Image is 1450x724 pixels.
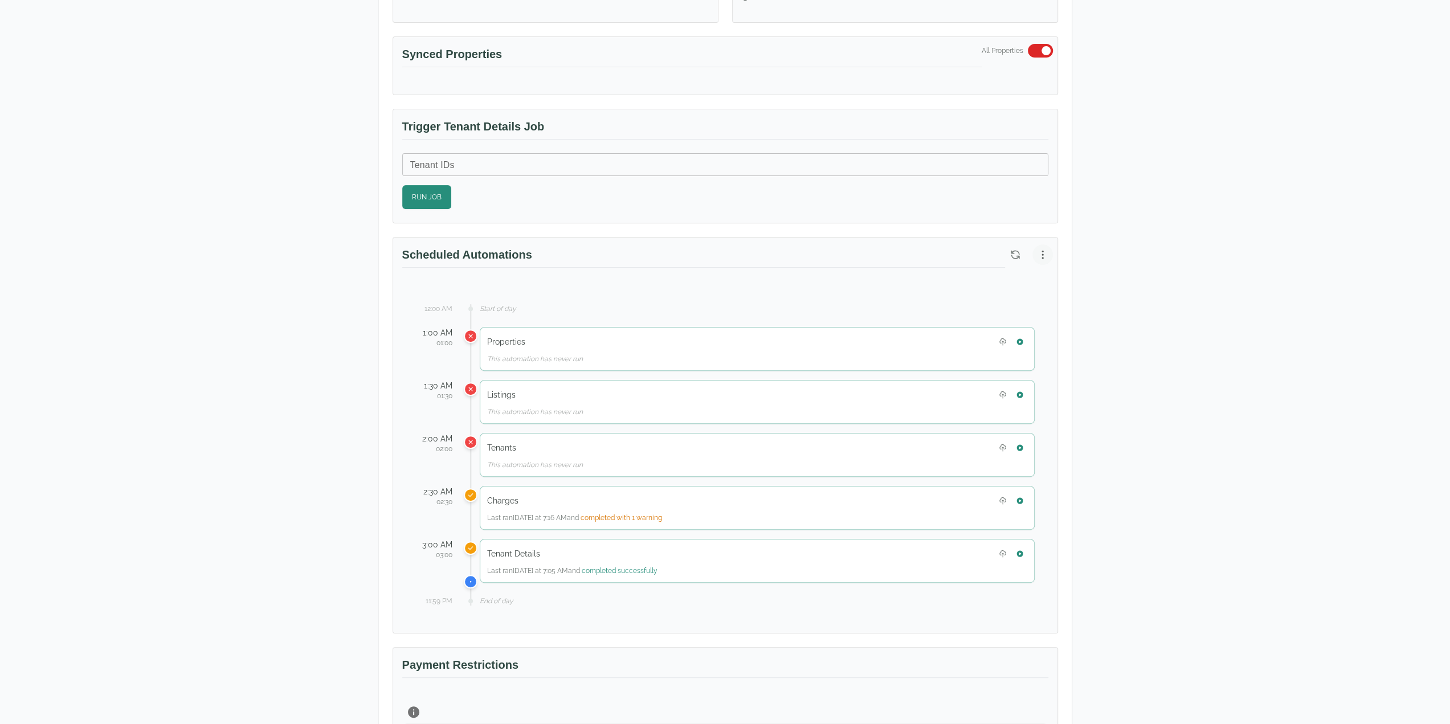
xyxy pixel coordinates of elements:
[995,387,1010,402] button: Upload Listings file
[1032,244,1053,265] button: More options
[1005,244,1026,265] button: Refresh scheduled automations
[487,567,657,575] span: Last ran [DATE] at 7:05 AM and
[416,539,452,550] div: 3:00 AM
[416,380,452,391] div: 1:30 AM
[416,486,452,497] div: 2:30 AM
[1012,440,1027,455] button: Run Tenants now
[487,336,525,347] h5: Properties
[402,657,1048,678] h3: Payment Restrictions
[487,442,516,453] h5: Tenants
[581,514,662,522] span: completed with 1 warning
[1012,546,1027,561] button: Run Tenant Details now
[402,185,451,209] button: Run Job
[982,46,1023,55] span: All Properties
[487,514,662,522] span: Last ran [DATE] at 7:16 AM and
[402,118,1048,140] h3: Trigger Tenant Details Job
[416,596,452,606] div: 11:59 PM
[480,304,1035,313] div: Start of day
[416,433,452,444] div: 2:00 AM
[487,460,1027,469] div: This automation has never run
[1028,44,1053,58] button: Switch to select specific properties
[995,440,1010,455] button: Upload Tenants file
[416,497,452,506] div: 02:30
[402,247,1005,268] h3: Scheduled Automations
[1012,493,1027,508] button: Run Charges now
[464,541,477,555] div: Tenant Details was scheduled for 3:00 AM but ran at a different time (actual run: Today at 7:05 AM)
[1012,387,1027,402] button: Run Listings now
[416,444,452,453] div: 02:00
[464,575,477,588] div: Current time is 12:17 PM
[464,435,477,449] div: Tenants was scheduled for 2:00 AM but missed its scheduled time and hasn't run
[464,382,477,396] div: Listings was scheduled for 1:30 AM but missed its scheduled time and hasn't run
[416,391,452,400] div: 01:30
[416,304,452,313] div: 12:00 AM
[464,488,477,502] div: Charges was scheduled for 2:30 AM but ran at a different time (actual run: Today at 7:16 AM)
[416,550,452,559] div: 03:00
[1012,334,1027,349] button: Run Properties now
[487,407,1027,416] div: This automation has never run
[487,389,516,400] h5: Listings
[487,548,540,559] h5: Tenant Details
[995,334,1010,349] button: Upload Properties file
[464,329,477,343] div: Properties was scheduled for 1:00 AM but missed its scheduled time and hasn't run
[416,338,452,347] div: 01:00
[416,327,452,338] div: 1:00 AM
[995,546,1010,561] button: Upload Tenant Details file
[487,354,1027,363] div: This automation has never run
[995,493,1010,508] button: Upload Charges file
[480,596,1035,606] div: End of day
[402,46,982,67] h3: Synced Properties
[487,495,518,506] h5: Charges
[582,567,657,575] span: completed successfully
